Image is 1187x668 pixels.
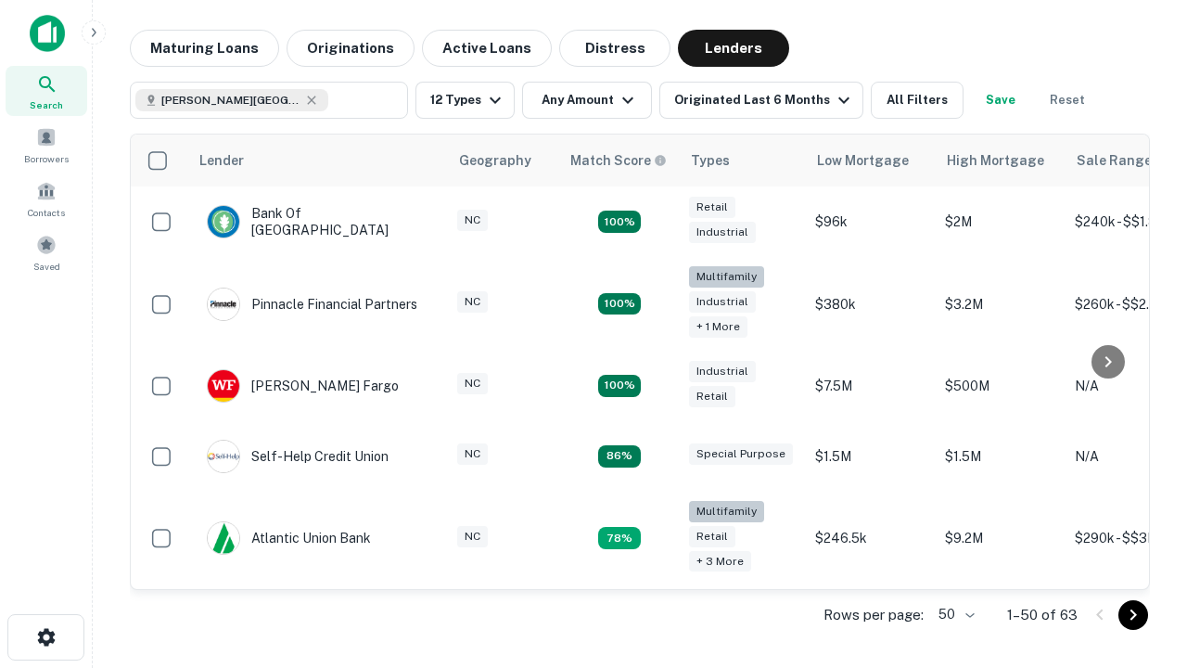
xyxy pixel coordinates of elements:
[207,288,417,321] div: Pinnacle Financial Partners
[806,492,936,585] td: $246.5k
[24,151,69,166] span: Borrowers
[6,120,87,170] a: Borrowers
[208,522,239,554] img: picture
[30,97,63,112] span: Search
[936,257,1066,351] td: $3.2M
[947,149,1044,172] div: High Mortgage
[422,30,552,67] button: Active Loans
[598,375,641,397] div: Matching Properties: 14, hasApolloMatch: undefined
[936,351,1066,421] td: $500M
[689,266,764,288] div: Multifamily
[415,82,515,119] button: 12 Types
[823,604,924,626] p: Rows per page:
[208,441,239,472] img: picture
[1094,460,1187,549] iframe: Chat Widget
[598,445,641,468] div: Matching Properties: 11, hasApolloMatch: undefined
[689,197,735,218] div: Retail
[598,527,641,549] div: Matching Properties: 10, hasApolloMatch: undefined
[570,150,667,171] div: Capitalize uses an advanced AI algorithm to match your search with the best lender. The match sco...
[6,66,87,116] a: Search
[691,149,730,172] div: Types
[1077,149,1152,172] div: Sale Range
[689,386,735,407] div: Retail
[448,135,559,186] th: Geography
[457,291,488,313] div: NC
[806,135,936,186] th: Low Mortgage
[207,440,389,473] div: Self-help Credit Union
[199,149,244,172] div: Lender
[689,291,756,313] div: Industrial
[806,257,936,351] td: $380k
[806,351,936,421] td: $7.5M
[936,186,1066,257] td: $2M
[689,526,735,547] div: Retail
[457,373,488,394] div: NC
[6,173,87,224] a: Contacts
[559,30,670,67] button: Distress
[207,369,399,403] div: [PERSON_NAME] Fargo
[871,82,964,119] button: All Filters
[570,150,663,171] h6: Match Score
[674,89,855,111] div: Originated Last 6 Months
[161,92,300,109] span: [PERSON_NAME][GEOGRAPHIC_DATA], [GEOGRAPHIC_DATA]
[659,82,863,119] button: Originated Last 6 Months
[817,149,909,172] div: Low Mortgage
[971,82,1030,119] button: Save your search to get updates of matches that match your search criteria.
[207,521,371,555] div: Atlantic Union Bank
[130,30,279,67] button: Maturing Loans
[689,316,747,338] div: + 1 more
[806,186,936,257] td: $96k
[1007,604,1078,626] p: 1–50 of 63
[598,293,641,315] div: Matching Properties: 23, hasApolloMatch: undefined
[936,421,1066,492] td: $1.5M
[522,82,652,119] button: Any Amount
[936,135,1066,186] th: High Mortgage
[559,135,680,186] th: Capitalize uses an advanced AI algorithm to match your search with the best lender. The match sco...
[689,443,793,465] div: Special Purpose
[678,30,789,67] button: Lenders
[457,526,488,547] div: NC
[689,361,756,382] div: Industrial
[6,227,87,277] a: Saved
[689,222,756,243] div: Industrial
[689,501,764,522] div: Multifamily
[28,205,65,220] span: Contacts
[936,492,1066,585] td: $9.2M
[208,206,239,238] img: picture
[33,259,60,274] span: Saved
[30,15,65,52] img: capitalize-icon.png
[457,443,488,465] div: NC
[207,205,429,238] div: Bank Of [GEOGRAPHIC_DATA]
[689,551,751,572] div: + 3 more
[931,601,977,628] div: 50
[680,135,806,186] th: Types
[1118,600,1148,630] button: Go to next page
[188,135,448,186] th: Lender
[806,421,936,492] td: $1.5M
[1038,82,1097,119] button: Reset
[208,370,239,402] img: picture
[457,210,488,231] div: NC
[287,30,415,67] button: Originations
[598,211,641,233] div: Matching Properties: 15, hasApolloMatch: undefined
[208,289,239,320] img: picture
[459,149,531,172] div: Geography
